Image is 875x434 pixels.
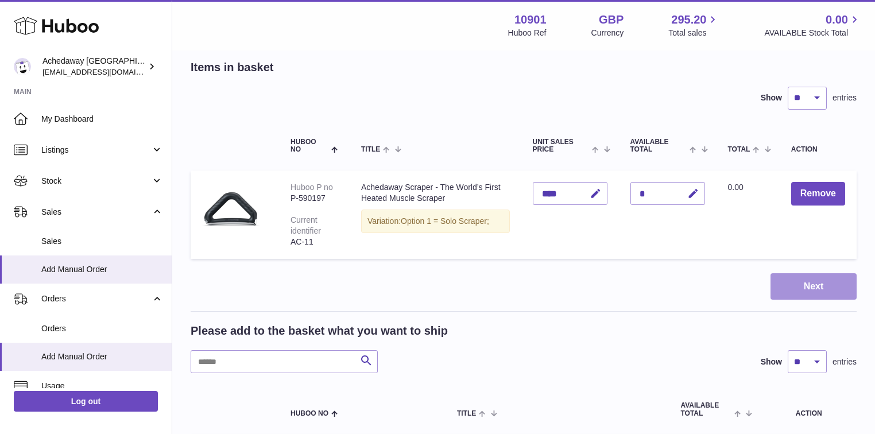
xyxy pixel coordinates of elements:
[202,182,260,239] img: Achedaway Scraper - The World’s First Heated Muscle Scraper
[761,92,782,103] label: Show
[42,67,169,76] span: [EMAIL_ADDRESS][DOMAIN_NAME]
[728,146,750,153] span: Total
[599,12,624,28] strong: GBP
[41,207,151,218] span: Sales
[361,146,380,153] span: Title
[764,12,861,38] a: 0.00 AVAILABLE Stock Total
[591,28,624,38] div: Currency
[630,138,687,153] span: AVAILABLE Total
[728,183,744,192] span: 0.00
[291,138,328,153] span: Huboo no
[680,402,731,417] span: AVAILABLE Total
[401,216,489,226] span: Option 1 = Solo Scraper;
[771,273,857,300] button: Next
[761,356,782,367] label: Show
[791,182,845,206] button: Remove
[14,391,158,412] a: Log out
[791,146,845,153] div: Action
[361,210,510,233] div: Variation:
[668,12,719,38] a: 295.20 Total sales
[291,183,333,192] div: Huboo P no
[41,264,163,275] span: Add Manual Order
[41,293,151,304] span: Orders
[191,60,274,75] h2: Items in basket
[41,381,163,392] span: Usage
[764,28,861,38] span: AVAILABLE Stock Total
[833,92,857,103] span: entries
[191,323,448,339] h2: Please add to the basket what you want to ship
[41,176,151,187] span: Stock
[457,410,476,417] span: Title
[833,356,857,367] span: entries
[41,351,163,362] span: Add Manual Order
[826,12,848,28] span: 0.00
[41,145,151,156] span: Listings
[42,56,146,77] div: Achedaway [GEOGRAPHIC_DATA]
[14,58,31,75] img: admin@newpb.co.uk
[761,390,857,428] th: Action
[291,193,338,204] div: P-590197
[533,138,590,153] span: Unit Sales Price
[41,114,163,125] span: My Dashboard
[291,215,321,235] div: Current identifier
[291,237,338,247] div: AC-11
[668,28,719,38] span: Total sales
[41,323,163,334] span: Orders
[671,12,706,28] span: 295.20
[41,236,163,247] span: Sales
[291,410,328,417] span: Huboo no
[514,12,547,28] strong: 10901
[350,170,521,258] td: Achedaway Scraper - The World’s First Heated Muscle Scraper
[508,28,547,38] div: Huboo Ref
